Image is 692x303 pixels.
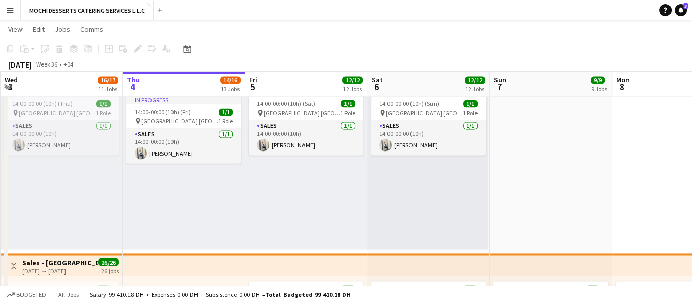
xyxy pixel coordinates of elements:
div: 13 Jobs [221,85,240,93]
span: [GEOGRAPHIC_DATA] [GEOGRAPHIC_DATA] [264,109,340,117]
div: Salary 99 410.18 DH + Expenses 0.00 DH + Subsistence 0.00 DH = [90,291,351,298]
span: 14:00-00:00 (10h) (Sun) [379,285,439,293]
h3: Sales - [GEOGRAPHIC_DATA] [22,257,98,267]
span: Wed [5,75,18,84]
a: Jobs [51,23,74,36]
app-card-role: Sales1/114:00-00:00 (10h)[PERSON_NAME] [249,120,363,155]
button: Budgeted [5,289,48,300]
span: 14:00-00:00 (10h) (Sat) [257,100,315,107]
span: Thu [127,75,140,84]
app-job-card: 14:00-00:00 (10h) (Thu)1/1 [GEOGRAPHIC_DATA] [GEOGRAPHIC_DATA]1 RoleSales1/114:00-00:00 (10h)[PER... [4,96,119,155]
div: 11 Jobs [98,85,118,93]
app-job-card: 14:00-00:00 (10h) (Sat)1/1 [GEOGRAPHIC_DATA] [GEOGRAPHIC_DATA]1 RoleSales1/114:00-00:00 (10h)[PER... [249,96,363,155]
span: 26/26 [98,258,119,266]
span: 6 [370,81,383,93]
a: View [4,23,27,36]
span: 4 [125,81,140,93]
span: 1/1 [219,108,233,116]
div: 26 jobs [101,266,119,274]
span: 7 [492,81,506,93]
span: Edit [33,25,45,34]
span: 14:00-00:00 (10h) (Tue) [624,285,683,293]
div: [DATE] → [DATE] [22,267,98,274]
span: 1/1 [341,100,355,107]
span: 1 Role [340,109,355,117]
span: 1/1 [96,100,111,107]
span: Mon [616,75,630,84]
span: 5 [248,81,257,93]
span: 8 [615,81,630,93]
span: 1/1 [341,285,355,293]
div: In progress [126,96,241,104]
app-job-card: In progress14:00-00:00 (10h) (Fri)1/1 [GEOGRAPHIC_DATA] [GEOGRAPHIC_DATA]1 RoleSales1/114:00-00:0... [126,96,241,163]
span: [GEOGRAPHIC_DATA] [GEOGRAPHIC_DATA] [19,109,96,117]
a: Comms [76,23,107,36]
span: 14:00-00:00 (10h) (Sat) [257,285,315,293]
span: 14:00-00:00 (10h) (Thu) [12,100,73,107]
a: Edit [29,23,49,36]
span: All jobs [56,291,81,298]
span: 1 Role [463,109,478,117]
app-card-role: Sales1/114:00-00:00 (10h)[PERSON_NAME] [126,128,241,163]
div: 12 Jobs [343,85,362,93]
span: 14:00-00:00 (10h) (Fri) [135,108,191,116]
span: 14:00-00:00 (10h) (Mon) [502,285,563,293]
span: Budgeted [16,291,46,298]
span: Jobs [55,25,70,34]
span: Sun [494,75,506,84]
span: 12/12 [342,76,363,84]
span: 1/1 [96,285,111,293]
div: +04 [63,60,73,68]
div: 12 Jobs [465,85,485,93]
span: Fri [249,75,257,84]
span: [GEOGRAPHIC_DATA] [GEOGRAPHIC_DATA] [386,109,463,117]
div: 9 Jobs [591,85,607,93]
span: Sat [372,75,383,84]
div: [DATE] [8,59,32,70]
span: 9/9 [591,76,605,84]
span: 16/17 [98,76,118,84]
span: 1/1 [463,285,478,293]
a: 3 [675,4,687,16]
span: 14:00-00:00 (10h) (Thu) [12,285,73,293]
button: MOCHI DESSERTS CATERING SERVICES L.L.C [21,1,154,20]
span: 1/1 [463,100,478,107]
span: 12/12 [465,76,485,84]
span: 1 Role [218,117,233,125]
span: View [8,25,23,34]
app-card-role: Sales1/114:00-00:00 (10h)[PERSON_NAME] [371,120,486,155]
span: Week 36 [34,60,59,68]
span: Total Budgeted 99 410.18 DH [265,291,351,298]
span: [GEOGRAPHIC_DATA] [GEOGRAPHIC_DATA] [141,117,218,125]
span: 1 Role [96,109,111,117]
app-job-card: 14:00-00:00 (10h) (Sun)1/1 [GEOGRAPHIC_DATA] [GEOGRAPHIC_DATA]1 RoleSales1/114:00-00:00 (10h)[PER... [371,96,486,155]
app-card-role: Sales1/114:00-00:00 (10h)[PERSON_NAME] [4,120,119,155]
span: 1/1 [586,285,600,293]
span: Comms [80,25,103,34]
span: 3 [3,81,18,93]
span: 14/16 [220,76,241,84]
span: 3 [683,3,688,9]
span: 14:00-00:00 (10h) (Sun) [379,100,439,107]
